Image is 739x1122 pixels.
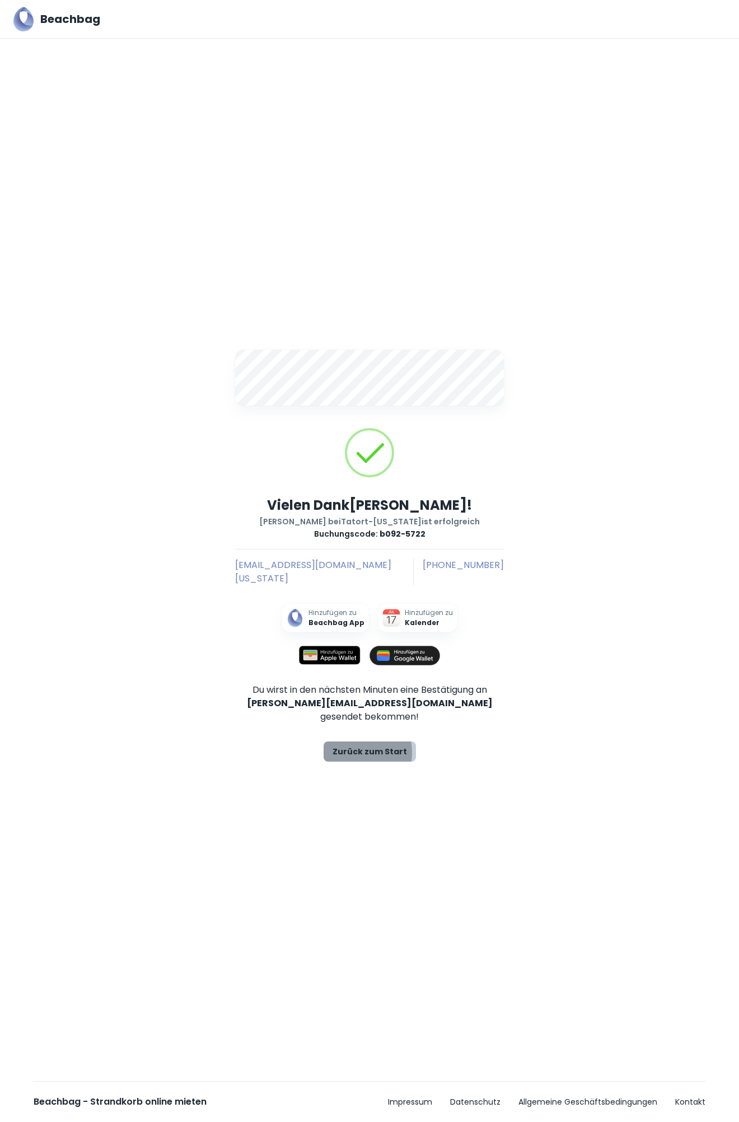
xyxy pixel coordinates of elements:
img: Google Wallet [369,646,441,665]
a: [EMAIL_ADDRESS][DOMAIN_NAME][US_STATE] [235,558,404,585]
a: Kontakt [675,1096,705,1108]
p: Du wirst in den nächsten Minuten eine Bestätigung an gesendet bekommen! [247,683,493,724]
a: CalendarHinzufügen zuKalender [378,603,457,632]
span: Hinzufügen zu [308,608,364,618]
b: b092 - 5722 [380,528,425,539]
img: Beachbag [13,7,34,31]
span: Kalender [405,618,453,628]
a: Impressum [388,1096,432,1108]
a: BeachbagHinzufügen zuBeachbag App [282,603,369,632]
b: [PERSON_NAME][EMAIL_ADDRESS][DOMAIN_NAME] [247,697,493,710]
img: Calendar [382,609,400,627]
span: Beachbag App [308,618,364,628]
a: [PHONE_NUMBER] [423,558,504,585]
a: Datenschutz [450,1096,501,1108]
h5: Beachbag [40,11,100,27]
span: Hinzufügen zu [405,608,453,618]
a: Allgemeine Geschäftsbedingungen [518,1096,657,1108]
h6: Buchungscode: [314,528,425,540]
h4: Vielen Dank [PERSON_NAME] ! [267,495,472,515]
img: Apple Wallet [299,646,361,665]
h6: Beachbag - Strandkorb online mieten [34,1095,207,1109]
img: Beachbag [286,609,304,627]
h6: [PERSON_NAME] bei Tatort-[US_STATE] ist erfolgreich [259,515,480,528]
a: Zurück zum Start [324,741,416,762]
